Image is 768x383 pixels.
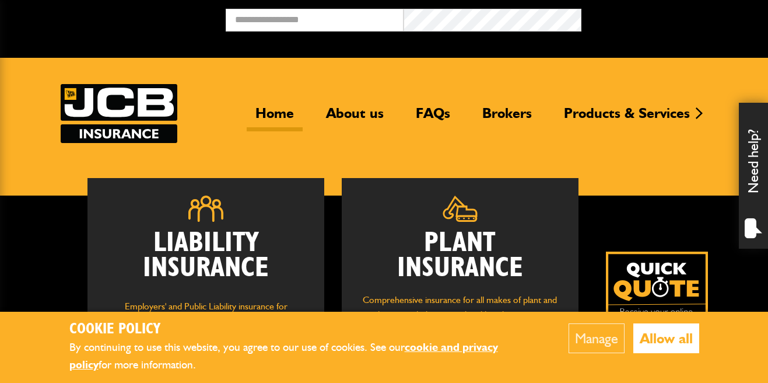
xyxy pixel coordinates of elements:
div: Need help? [739,103,768,249]
a: About us [317,105,392,131]
a: FAQs [407,105,459,131]
a: cookie and privacy policy [69,340,498,372]
a: Home [247,105,303,131]
p: Employers' and Public Liability insurance for groundworks, plant hire, light civil engineering, d... [105,299,307,365]
p: By continuing to use this website, you agree to our use of cookies. See our for more information. [69,339,533,374]
p: Comprehensive insurance for all makes of plant and machinery, including owned and hired in equipm... [359,293,561,352]
a: JCB Insurance Services [61,84,177,143]
img: Quick Quote [606,252,708,354]
a: Get your insurance quote isn just 2-minutes [606,252,708,354]
button: Broker Login [581,9,759,27]
button: Manage [569,323,625,353]
img: JCB Insurance Services logo [61,84,177,143]
h2: Cookie Policy [69,321,533,339]
h2: Plant Insurance [359,231,561,281]
h2: Liability Insurance [105,231,307,287]
a: Brokers [474,105,541,131]
a: Products & Services [555,105,699,131]
button: Allow all [633,323,699,353]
